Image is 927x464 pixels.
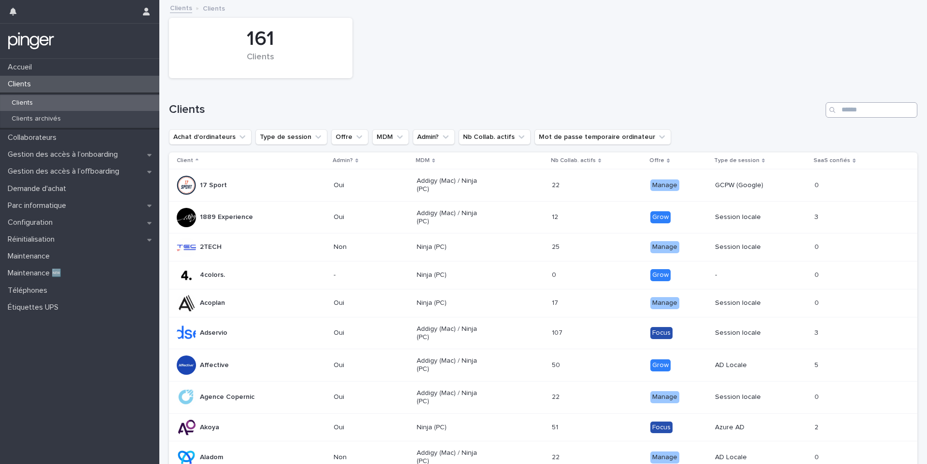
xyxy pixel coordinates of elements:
p: Oui [334,299,403,307]
div: Grow [650,211,671,223]
div: Manage [650,297,679,309]
div: Grow [650,269,671,281]
tr: 1889 ExperienceOuiAddigy (Mac) / Ninja (PC)1212 GrowSession locale33 [169,201,917,233]
p: Accueil [4,63,40,72]
tr: AffectiveOuiAddigy (Mac) / Ninja (PC)5050 GrowAD Locale55 [169,349,917,382]
p: 50 [552,359,562,369]
p: 51 [552,422,560,432]
p: 0 [815,451,821,462]
p: Aladom [200,453,223,462]
p: Client [177,155,193,166]
p: Nb Collab. actifs [551,155,596,166]
p: Adservio [200,329,227,337]
p: Ninja (PC) [417,243,486,251]
p: Admin? [333,155,353,166]
p: Parc informatique [4,201,74,210]
p: Clients [203,2,225,13]
p: Affective [200,361,229,369]
div: Clients [185,52,336,72]
p: 1889 Experience [200,213,253,221]
div: Manage [650,179,679,191]
p: Collaborateurs [4,133,64,142]
div: Focus [650,327,673,339]
p: 17 Sport [200,181,227,190]
p: Gestion des accès à l’offboarding [4,167,127,176]
p: Session locale [715,213,784,221]
p: 5 [815,359,820,369]
div: Focus [650,422,673,434]
p: 25 [552,241,562,251]
p: Non [334,243,403,251]
p: Addigy (Mac) / Ninja (PC) [417,357,486,373]
p: 3 [815,327,820,337]
p: 12 [552,211,560,221]
p: Configuration [4,218,60,227]
div: Manage [650,241,679,253]
p: Téléphones [4,286,55,295]
button: Admin? [413,129,455,145]
p: 22 [552,391,562,401]
p: Clients [4,99,41,107]
div: 161 [185,27,336,51]
p: 0 [815,241,821,251]
h1: Clients [169,103,822,117]
p: Offre [649,155,664,166]
tr: AkoyaOuiNinja (PC)5151 FocusAzure AD22 [169,413,917,441]
p: Session locale [715,329,784,337]
p: 2 [815,422,820,432]
p: - [715,271,784,279]
p: Maintenance [4,252,57,261]
p: Non [334,453,403,462]
div: Manage [650,391,679,403]
p: 17 [552,297,560,307]
p: Ninja (PC) [417,299,486,307]
p: Clients archivés [4,115,69,123]
p: Clients [4,80,39,89]
p: Addigy (Mac) / Ninja (PC) [417,325,486,341]
p: Session locale [715,243,784,251]
p: Addigy (Mac) / Ninja (PC) [417,177,486,193]
p: Maintenance 🆕 [4,269,69,278]
p: Acoplan [200,299,225,307]
p: Oui [334,181,403,190]
p: Ninja (PC) [417,423,486,432]
a: Clients [170,2,192,13]
p: Oui [334,361,403,369]
p: 107 [552,327,564,337]
p: 0 [815,297,821,307]
button: Mot de passe temporaire ordinateur [534,129,671,145]
p: Agence Copernic [200,393,254,401]
p: Type de session [714,155,759,166]
p: 0 [552,269,558,279]
p: AD Locale [715,361,784,369]
img: mTgBEunGTSyRkCgitkcU [8,31,55,51]
tr: 17 SportOuiAddigy (Mac) / Ninja (PC)2222 ManageGCPW (Google)00 [169,169,917,202]
p: 22 [552,179,562,190]
p: Addigy (Mac) / Ninja (PC) [417,209,486,226]
p: 0 [815,391,821,401]
p: MDM [416,155,430,166]
button: Achat d'ordinateurs [169,129,252,145]
p: Akoya [200,423,219,432]
p: SaaS confiés [814,155,850,166]
p: - [334,271,403,279]
button: Nb Collab. actifs [459,129,531,145]
p: Oui [334,213,403,221]
p: Azure AD [715,423,784,432]
p: Étiquettes UPS [4,303,66,312]
p: 0 [815,269,821,279]
tr: AdservioOuiAddigy (Mac) / Ninja (PC)107107 FocusSession locale33 [169,317,917,349]
input: Search [826,102,917,118]
button: Type de session [255,129,327,145]
p: Oui [334,393,403,401]
p: 0 [815,179,821,190]
div: Manage [650,451,679,464]
p: Ninja (PC) [417,271,486,279]
tr: AcoplanOuiNinja (PC)1717 ManageSession locale00 [169,289,917,317]
p: 2TECH [200,243,222,251]
tr: 4colors.-Ninja (PC)00 Grow-00 [169,261,917,289]
p: Demande d'achat [4,184,74,193]
p: GCPW (Google) [715,181,784,190]
div: Grow [650,359,671,371]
